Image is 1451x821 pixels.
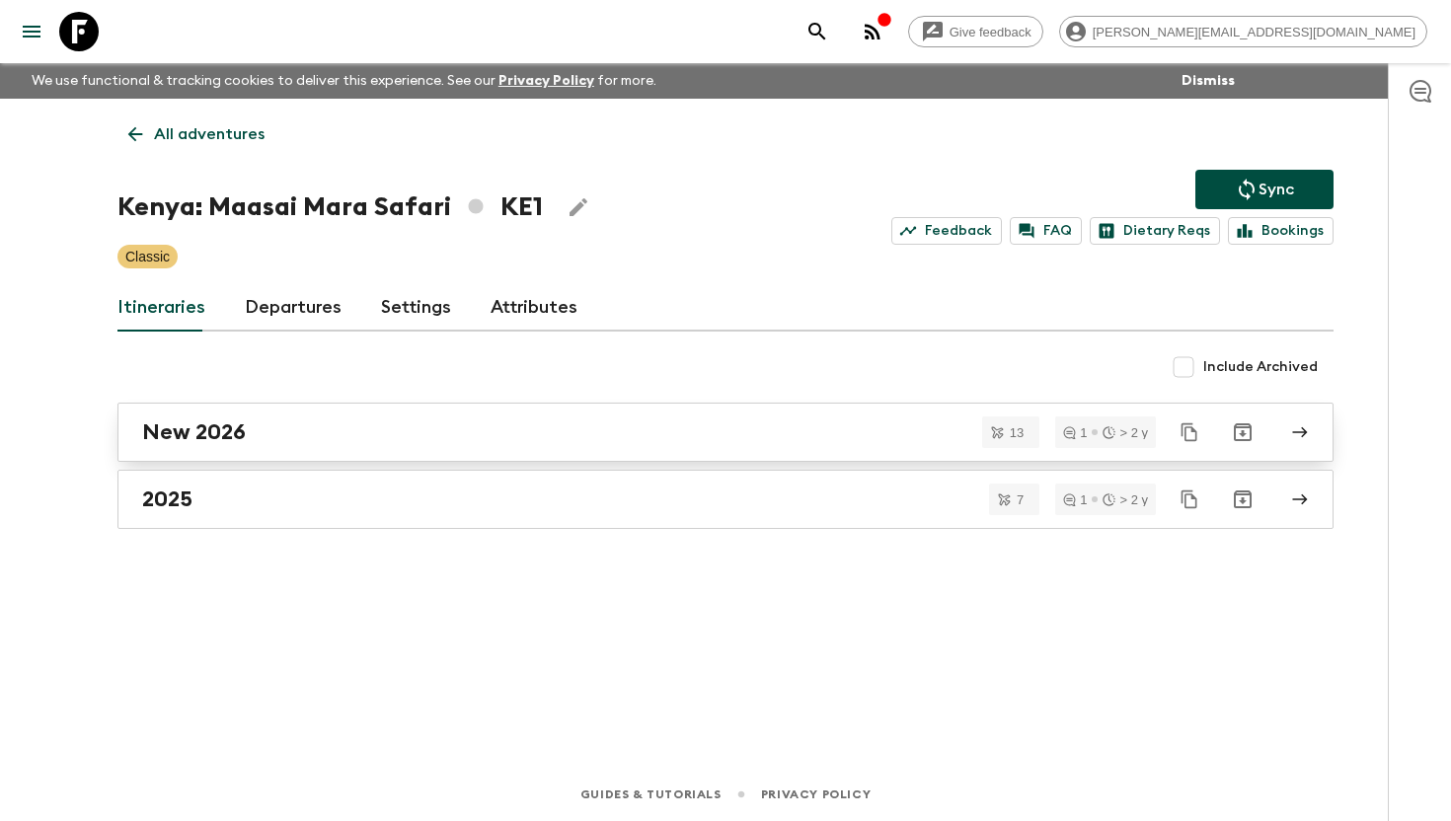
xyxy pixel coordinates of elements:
[1203,357,1318,377] span: Include Archived
[142,486,192,512] h2: 2025
[1172,482,1207,517] button: Duplicate
[1005,493,1035,506] span: 7
[117,284,205,332] a: Itineraries
[1259,178,1294,201] p: Sync
[125,247,170,266] p: Classic
[12,12,51,51] button: menu
[1223,412,1262,452] button: Archive
[1172,414,1207,450] button: Duplicate
[1177,67,1240,95] button: Dismiss
[1223,480,1262,519] button: Archive
[1010,217,1082,245] a: FAQ
[761,784,871,805] a: Privacy Policy
[24,63,664,99] p: We use functional & tracking cookies to deliver this experience. See our for more.
[491,284,577,332] a: Attributes
[1103,426,1148,439] div: > 2 y
[998,426,1035,439] span: 13
[1063,493,1087,506] div: 1
[1103,493,1148,506] div: > 2 y
[559,187,598,227] button: Edit Adventure Title
[939,25,1042,39] span: Give feedback
[891,217,1002,245] a: Feedback
[1082,25,1426,39] span: [PERSON_NAME][EMAIL_ADDRESS][DOMAIN_NAME]
[1059,16,1427,47] div: [PERSON_NAME][EMAIL_ADDRESS][DOMAIN_NAME]
[1228,217,1334,245] a: Bookings
[154,122,265,146] p: All adventures
[142,419,246,445] h2: New 2026
[245,284,342,332] a: Departures
[798,12,837,51] button: search adventures
[498,74,594,88] a: Privacy Policy
[117,114,275,154] a: All adventures
[1195,170,1334,209] button: Sync adventure departures to the booking engine
[580,784,722,805] a: Guides & Tutorials
[1063,426,1087,439] div: 1
[117,403,1334,462] a: New 2026
[117,187,543,227] h1: Kenya: Maasai Mara Safari KE1
[381,284,451,332] a: Settings
[1090,217,1220,245] a: Dietary Reqs
[117,470,1334,529] a: 2025
[908,16,1043,47] a: Give feedback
